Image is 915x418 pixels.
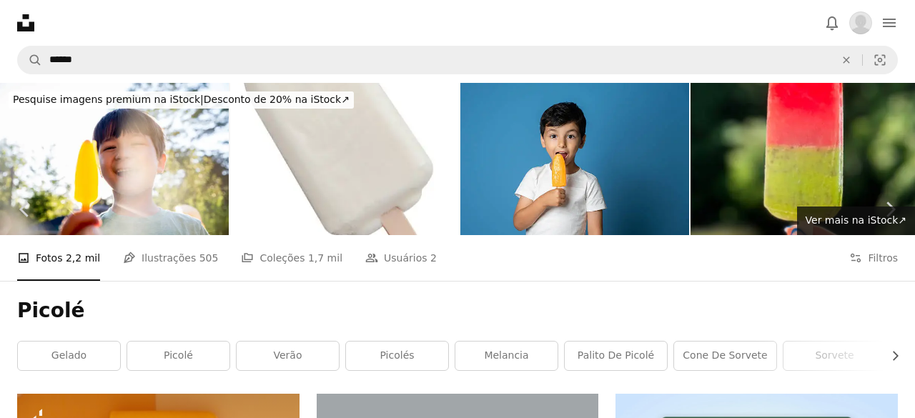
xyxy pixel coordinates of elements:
[308,250,342,266] span: 1,7 mil
[455,342,558,370] a: melancia
[846,9,875,37] button: Perfil
[831,46,862,74] button: Limpar
[783,342,886,370] a: sorvete
[365,235,437,281] a: Usuários 2
[241,235,342,281] a: Coleções 1,7 mil
[13,94,350,105] span: Desconto de 20% na iStock ↗
[17,14,34,31] a: Início — Unsplash
[18,342,120,370] a: gelado
[863,46,897,74] button: Pesquisa visual
[237,342,339,370] a: verão
[199,250,219,266] span: 505
[865,141,915,278] a: Próximo
[123,235,218,281] a: Ilustrações 505
[818,9,846,37] button: Notificações
[17,298,898,324] h1: Picolé
[797,206,915,235] a: Ver mais na iStock↗
[17,46,898,74] form: Pesquise conteúdo visual em todo o site
[18,46,42,74] button: Pesquise na Unsplash
[849,11,872,34] img: Avatar do usuário Bruna Drumond
[806,214,906,226] span: Ver mais na iStock ↗
[127,342,229,370] a: picolé
[882,342,898,370] button: rolar lista para a direita
[849,235,898,281] button: Filtros
[346,342,448,370] a: picolés
[13,94,204,105] span: Pesquise imagens premium na iStock |
[430,250,437,266] span: 2
[875,9,904,37] button: Menu
[565,342,667,370] a: palito de picolé
[460,83,689,235] img: Rapaz bonitinho feliz que come o gelado contra o fundo azul
[674,342,776,370] a: cone de sorvete
[230,83,459,235] img: Sorvete de leite isolado no fundo branco com trajeto de grampeamento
